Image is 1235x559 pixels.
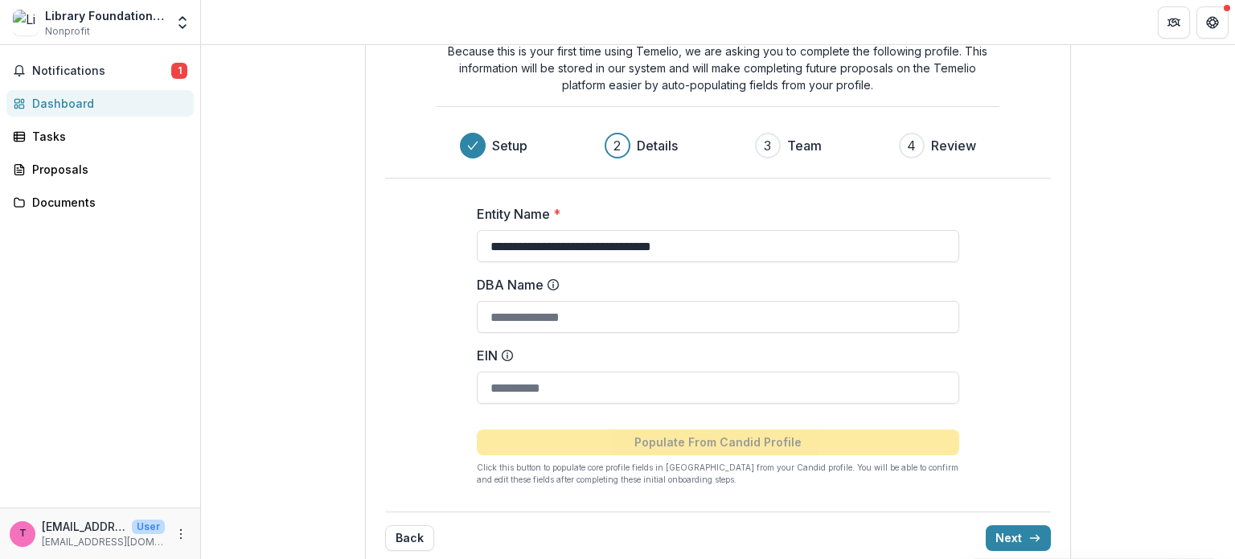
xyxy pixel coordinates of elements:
div: 3 [764,136,771,155]
div: 4 [907,136,916,155]
div: 2 [613,136,621,155]
div: Progress [460,133,976,158]
a: Dashboard [6,90,194,117]
button: Populate From Candid Profile [477,430,959,455]
a: Documents [6,189,194,216]
h3: Setup [492,136,527,155]
img: Library Foundation Of Los Angeles [13,10,39,35]
p: Click this button to populate core profile fields in [GEOGRAPHIC_DATA] from your Candid profile. ... [477,462,959,486]
button: Back [385,525,434,551]
p: User [132,520,165,534]
p: [EMAIL_ADDRESS][DOMAIN_NAME] [42,518,125,535]
button: Partners [1158,6,1190,39]
span: 1 [171,63,187,79]
h3: Details [637,136,678,155]
label: Entity Name [477,204,950,224]
h3: Team [787,136,822,155]
span: Nonprofit [45,24,90,39]
a: Tasks [6,123,194,150]
div: Library Foundation Of [GEOGRAPHIC_DATA] [45,7,165,24]
a: Proposals [6,156,194,183]
button: Notifications1 [6,58,194,84]
label: DBA Name [477,275,950,294]
div: Documents [32,194,181,211]
button: Get Help [1196,6,1229,39]
button: Next [986,525,1051,551]
label: EIN [477,346,950,365]
div: toddlerew@lfla.org [19,528,27,539]
div: Proposals [32,161,181,178]
p: Because this is your first time using Temelio, we are asking you to complete the following profil... [437,43,999,93]
div: Tasks [32,128,181,145]
span: Notifications [32,64,171,78]
div: Dashboard [32,95,181,112]
p: [EMAIL_ADDRESS][DOMAIN_NAME] [42,535,165,549]
h3: Review [931,136,976,155]
button: More [171,524,191,544]
button: Open entity switcher [171,6,194,39]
